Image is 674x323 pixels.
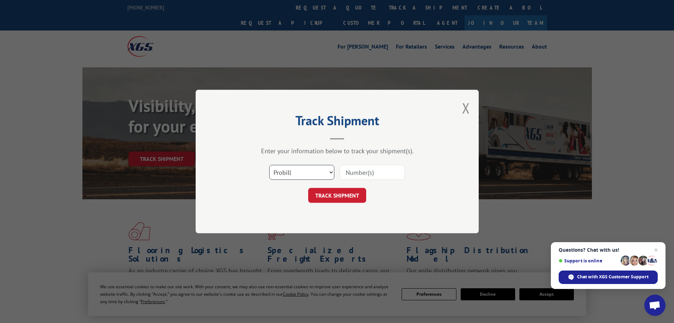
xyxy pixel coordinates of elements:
[559,271,658,284] div: Chat with XGS Customer Support
[652,246,660,254] span: Close chat
[231,147,443,155] div: Enter your information below to track your shipment(s).
[308,188,366,203] button: TRACK SHIPMENT
[559,258,618,263] span: Support is online
[577,274,649,280] span: Chat with XGS Customer Support
[559,247,658,253] span: Questions? Chat with us!
[644,295,666,316] div: Open chat
[340,165,405,180] input: Number(s)
[231,116,443,129] h2: Track Shipment
[462,99,470,117] button: Close modal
